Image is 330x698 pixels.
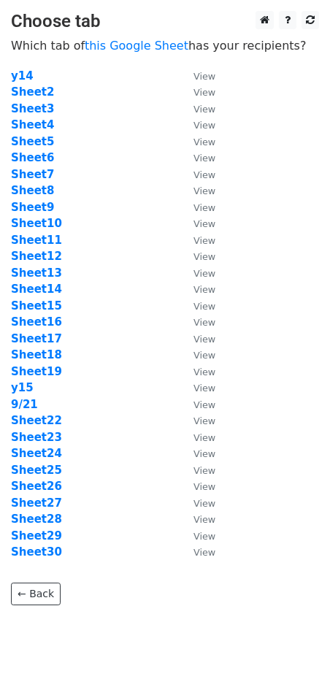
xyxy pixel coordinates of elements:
[11,283,62,296] a: Sheet14
[11,217,62,230] a: Sheet10
[179,513,215,526] a: View
[179,102,215,115] a: View
[11,496,62,510] a: Sheet27
[179,398,215,411] a: View
[179,381,215,394] a: View
[179,315,215,329] a: View
[193,185,215,196] small: View
[193,169,215,180] small: View
[179,283,215,296] a: View
[11,168,54,181] a: Sheet7
[179,168,215,181] a: View
[193,415,215,426] small: View
[193,87,215,98] small: View
[179,184,215,197] a: View
[193,251,215,262] small: View
[179,118,215,131] a: View
[11,102,54,115] a: Sheet3
[179,496,215,510] a: View
[179,135,215,148] a: View
[193,399,215,410] small: View
[179,151,215,164] a: View
[193,284,215,295] small: View
[179,365,215,378] a: View
[11,250,62,263] a: Sheet12
[11,332,62,345] strong: Sheet17
[11,529,62,542] a: Sheet29
[179,299,215,312] a: View
[179,85,215,99] a: View
[179,250,215,263] a: View
[11,513,62,526] a: Sheet28
[11,398,38,411] a: 9/21
[193,218,215,229] small: View
[193,104,215,115] small: View
[193,465,215,476] small: View
[179,234,215,247] a: View
[179,480,215,493] a: View
[11,266,62,280] a: Sheet13
[11,299,62,312] a: Sheet15
[179,217,215,230] a: View
[193,531,215,542] small: View
[193,120,215,131] small: View
[11,315,62,329] a: Sheet16
[193,448,215,459] small: View
[11,480,62,493] a: Sheet26
[179,348,215,361] a: View
[193,317,215,328] small: View
[11,365,62,378] a: Sheet19
[11,431,62,444] a: Sheet23
[179,545,215,559] a: View
[11,85,54,99] a: Sheet2
[193,71,215,82] small: View
[179,69,215,83] a: View
[179,266,215,280] a: View
[11,118,54,131] a: Sheet4
[193,153,215,164] small: View
[193,301,215,312] small: View
[11,151,54,164] a: Sheet6
[11,234,62,247] a: Sheet11
[11,184,54,197] a: Sheet8
[11,464,62,477] a: Sheet25
[193,268,215,279] small: View
[11,201,54,214] a: Sheet9
[193,137,215,147] small: View
[11,69,34,83] a: y14
[193,334,215,345] small: View
[11,135,54,148] a: Sheet5
[193,481,215,492] small: View
[11,414,62,427] strong: Sheet22
[179,414,215,427] a: View
[179,332,215,345] a: View
[179,529,215,542] a: View
[179,201,215,214] a: View
[179,447,215,460] a: View
[11,447,62,460] a: Sheet24
[11,11,319,32] h3: Choose tab
[11,381,34,394] strong: y15
[193,383,215,394] small: View
[11,348,62,361] a: Sheet18
[179,464,215,477] a: View
[193,235,215,246] small: View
